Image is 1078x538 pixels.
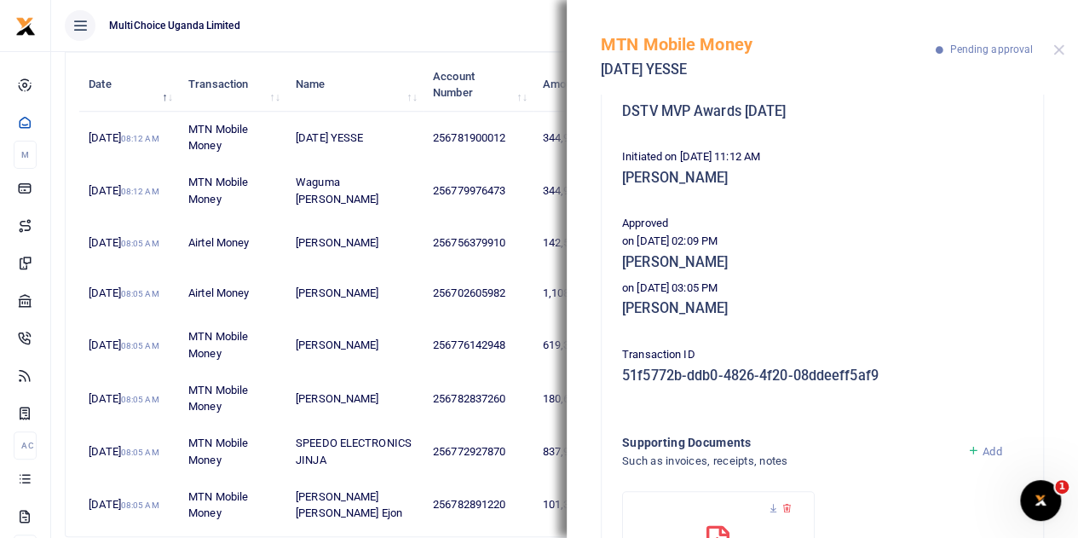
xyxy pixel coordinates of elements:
[424,478,533,530] td: 256782891220
[533,425,618,478] td: 837,900
[967,445,1002,458] a: Add
[179,425,286,478] td: MTN Mobile Money
[424,217,533,268] td: 256756379910
[424,425,533,478] td: 256772927870
[79,269,179,319] td: [DATE]
[79,373,179,425] td: [DATE]
[286,165,424,217] td: Waguma [PERSON_NAME]
[1053,44,1064,55] button: Close
[601,34,936,55] h5: MTN Mobile Money
[15,19,36,32] a: logo-small logo-large logo-large
[121,239,159,248] small: 08:05 AM
[622,170,1023,187] h5: [PERSON_NAME]
[533,319,618,372] td: 619,300
[79,58,179,111] th: Date: activate to sort column descending
[622,300,1023,317] h5: [PERSON_NAME]
[121,448,159,457] small: 08:05 AM
[79,425,179,478] td: [DATE]
[121,341,159,350] small: 08:05 AM
[286,319,424,372] td: [PERSON_NAME]
[424,373,533,425] td: 256782837260
[179,373,286,425] td: MTN Mobile Money
[622,367,1023,385] h5: 51f5772b-ddb0-4826-4f20-08ddeeff5af9
[14,141,37,169] li: M
[286,269,424,319] td: [PERSON_NAME]
[286,425,424,478] td: SPEEDO ELECTRONICS JINJA
[601,61,936,78] h5: [DATE] YESSE
[79,319,179,372] td: [DATE]
[286,112,424,165] td: [DATE] YESSE
[79,112,179,165] td: [DATE]
[424,58,533,111] th: Account Number: activate to sort column ascending
[179,165,286,217] td: MTN Mobile Money
[622,346,1023,364] p: Transaction ID
[102,18,247,33] span: MultiChoice Uganda Limited
[424,165,533,217] td: 256779976473
[533,373,618,425] td: 180,600
[622,103,1023,120] h5: DSTV MVP Awards [DATE]
[424,319,533,372] td: 256776142948
[1055,480,1069,494] span: 1
[949,43,1033,55] span: Pending approval
[79,217,179,268] td: [DATE]
[424,112,533,165] td: 256781900012
[121,289,159,298] small: 08:05 AM
[121,187,159,196] small: 08:12 AM
[533,217,618,268] td: 142,500
[179,58,286,111] th: Transaction: activate to sort column ascending
[424,269,533,319] td: 256702605982
[79,478,179,530] td: [DATE]
[622,433,954,452] h4: Supporting Documents
[533,269,618,319] td: 1,108,800
[15,16,36,37] img: logo-small
[179,112,286,165] td: MTN Mobile Money
[179,478,286,530] td: MTN Mobile Money
[179,217,286,268] td: Airtel Money
[622,452,954,471] h4: Such as invoices, receipts, notes
[286,478,424,530] td: [PERSON_NAME] [PERSON_NAME] Ejon
[286,217,424,268] td: [PERSON_NAME]
[622,215,1023,233] p: Approved
[121,134,159,143] small: 08:12 AM
[533,478,618,530] td: 101,300
[533,58,618,111] th: Amount: activate to sort column ascending
[121,500,159,510] small: 08:05 AM
[286,58,424,111] th: Name: activate to sort column ascending
[533,112,618,165] td: 344,900
[179,269,286,319] td: Airtel Money
[14,431,37,460] li: Ac
[121,395,159,404] small: 08:05 AM
[622,254,1023,271] h5: [PERSON_NAME]
[79,165,179,217] td: [DATE]
[622,148,1023,166] p: Initiated on [DATE] 11:12 AM
[983,445,1001,458] span: Add
[622,280,1023,298] p: on [DATE] 03:05 PM
[286,373,424,425] td: [PERSON_NAME]
[533,165,618,217] td: 344,900
[1020,480,1061,521] iframe: Intercom live chat
[179,319,286,372] td: MTN Mobile Money
[622,233,1023,251] p: on [DATE] 02:09 PM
